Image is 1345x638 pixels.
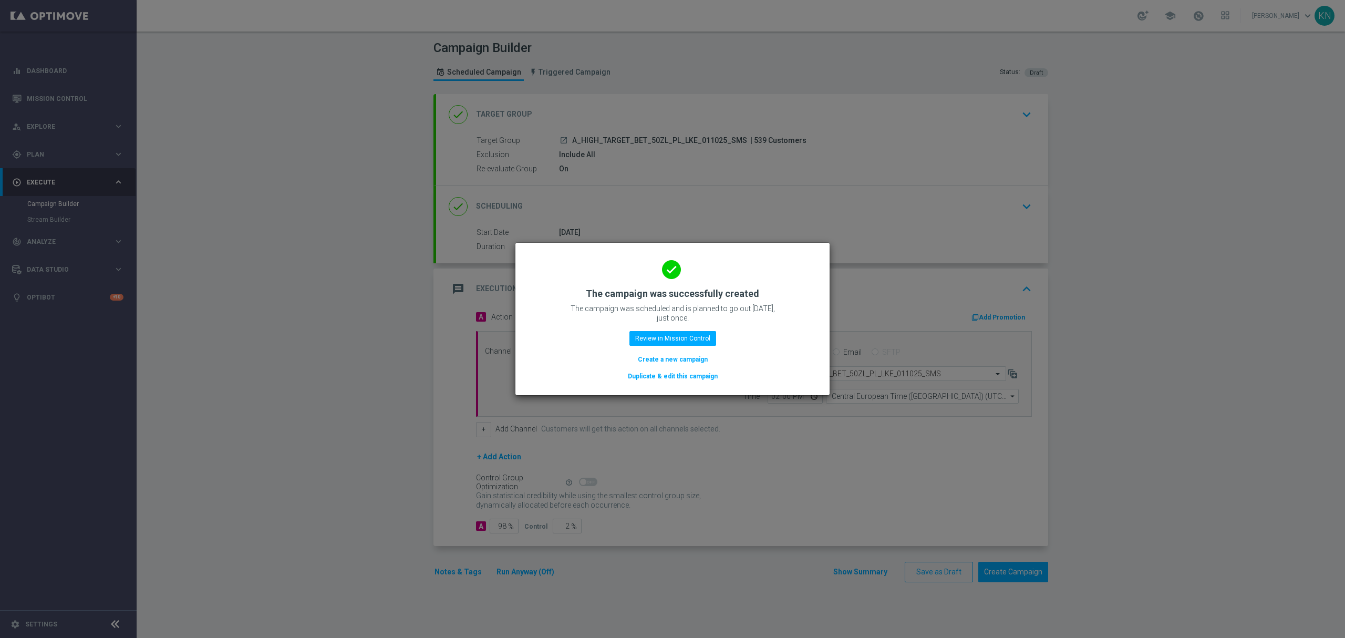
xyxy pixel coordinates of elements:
i: done [662,260,681,279]
p: The campaign was scheduled and is planned to go out [DATE], just once. [567,304,778,323]
button: Review in Mission Control [629,331,716,346]
button: Duplicate & edit this campaign [627,371,719,382]
button: Create a new campaign [637,354,709,365]
h2: The campaign was successfully created [586,287,759,300]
